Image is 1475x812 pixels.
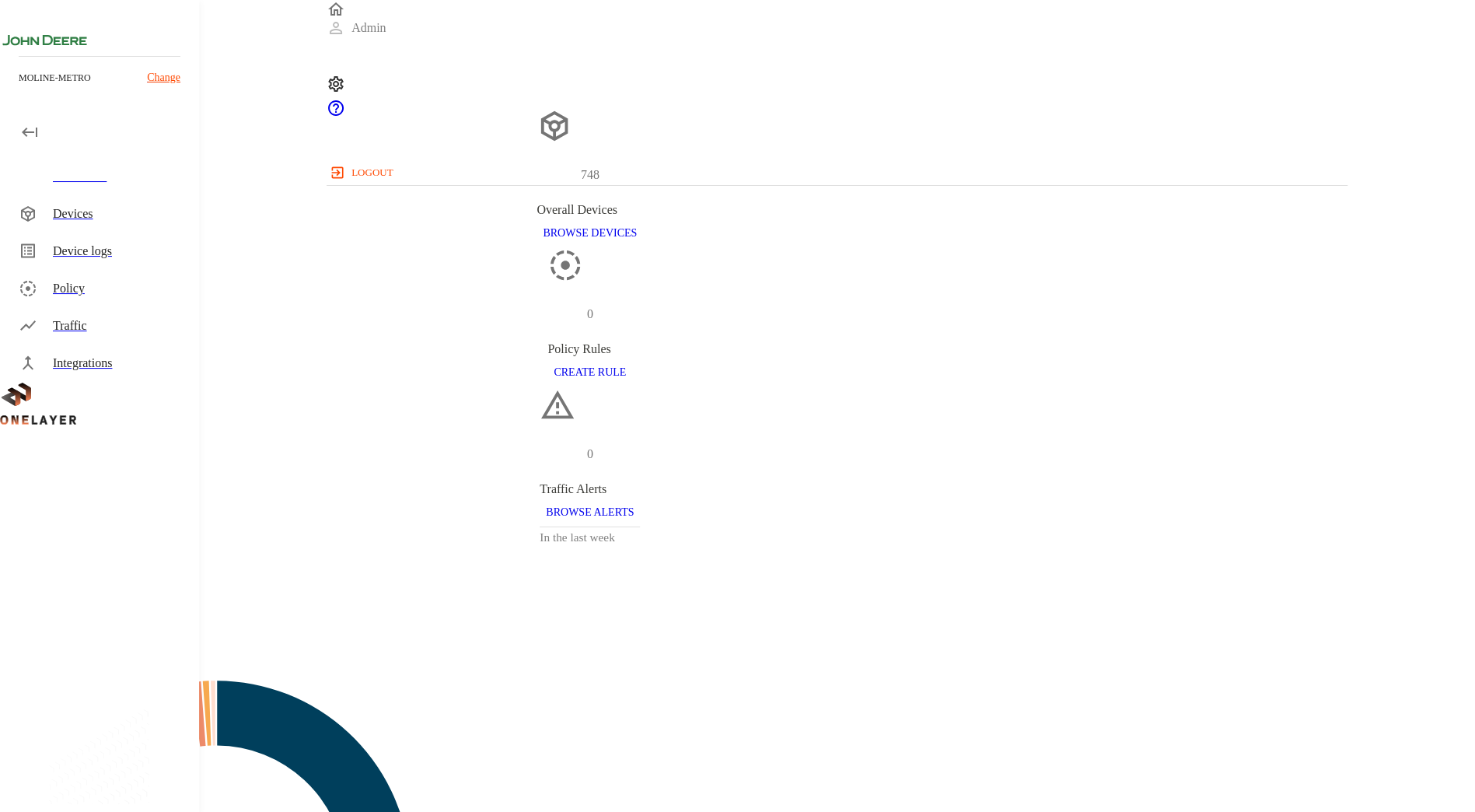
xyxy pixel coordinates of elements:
[327,107,345,120] a: onelayer-support
[547,359,632,387] button: CREATE RULE
[587,305,593,324] p: 0
[327,160,1347,185] a: logout
[540,480,640,499] div: Traffic Alerts
[327,160,399,185] button: logout
[547,365,632,378] a: CREATE RULE
[540,499,640,527] button: BROWSE ALERTS
[537,226,643,239] a: BROWSE DEVICES
[537,219,643,248] button: BROWSE DEVICES
[547,340,632,359] div: Policy Rules
[540,527,640,548] h3: In the last week
[327,107,345,120] span: Support Portal
[351,19,386,37] p: Admin
[540,505,640,518] a: BROWSE ALERTS
[587,445,593,464] p: 0
[537,201,643,219] div: Overall Devices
